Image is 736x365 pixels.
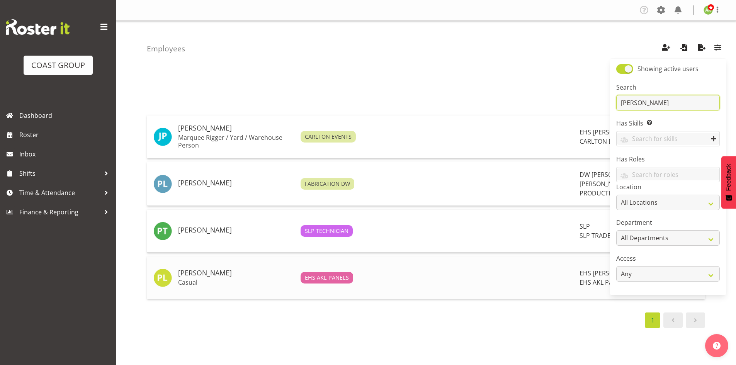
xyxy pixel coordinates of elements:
span: Showing active users [637,65,699,73]
h5: [PERSON_NAME] [178,269,294,277]
span: Inbox [19,148,112,160]
img: peter-lee1171.jpg [153,175,172,193]
img: peter-taylor9014.jpg [153,222,172,240]
button: Import Employees [676,40,692,57]
span: SLP TECHNICIAN [305,227,348,235]
span: Time & Attendance [19,187,100,199]
span: Feedback [725,164,732,191]
h5: [PERSON_NAME] [178,124,294,132]
button: Filter Employees [710,40,726,57]
span: Finance & Reporting [19,206,100,218]
span: EHS AKL PANELS [305,273,349,282]
label: Access [616,254,720,263]
label: Location [616,182,720,192]
img: angela-kerrigan9606.jpg [704,5,713,15]
h5: [PERSON_NAME] [178,226,294,234]
label: Search [616,83,720,92]
label: Has Skills [616,119,720,128]
span: EHS [PERSON_NAME] [580,269,641,277]
div: COAST GROUP [31,59,85,71]
button: Export Employees [694,40,710,57]
span: EHS AKL PANEL [580,278,624,287]
label: Department [616,218,720,227]
p: Casual [178,278,294,286]
span: DW [PERSON_NAME] [580,170,639,179]
span: SLP [580,222,590,231]
span: [PERSON_NAME] PRODUCTION [580,180,627,197]
img: Rosterit website logo [6,19,70,35]
input: Search by name/email/phone [616,95,720,110]
span: Dashboard [19,110,112,121]
p: Marquee Rigger / Yard / Warehouse Person [178,134,294,149]
h4: Employees [147,44,185,53]
input: Search for skills [617,133,719,145]
span: CARLTON EVENTS [305,132,352,141]
span: SLP TRADE [580,231,611,240]
span: Shifts [19,168,100,179]
button: Feedback - Show survey [721,156,736,209]
label: Has Roles [616,154,720,164]
img: help-xxl-2.png [713,342,721,350]
span: CARLTON EVENTS [580,137,631,146]
img: jason-peterson11419.jpg [153,127,172,146]
span: EHS [PERSON_NAME] [580,128,641,136]
button: Create Employees [658,40,674,57]
img: peter-leaupepe11953.jpg [153,268,172,287]
span: FABRICATION DW [305,180,350,188]
h5: [PERSON_NAME] [178,179,294,187]
span: Roster [19,129,112,141]
input: Search for roles [617,168,719,180]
